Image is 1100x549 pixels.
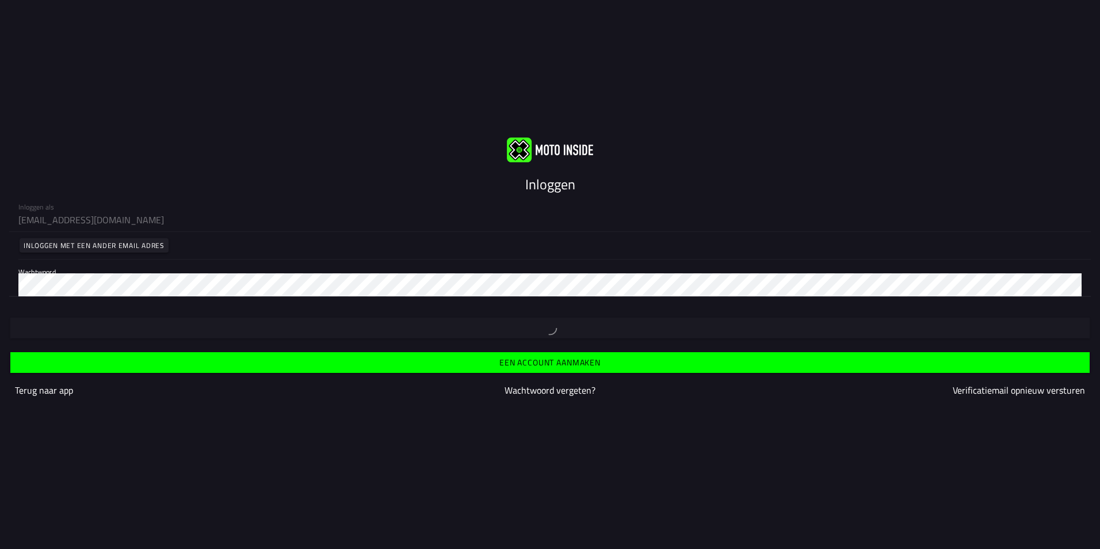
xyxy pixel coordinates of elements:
a: Terug naar app [15,383,73,397]
a: Wachtwoord vergeten? [505,383,595,397]
ion-button: Inloggen met een ander email adres [20,238,169,253]
ion-button: Een account aanmaken [10,352,1090,373]
a: Verificatiemail opnieuw versturen [953,383,1085,397]
ion-text: Inloggen [525,174,575,195]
